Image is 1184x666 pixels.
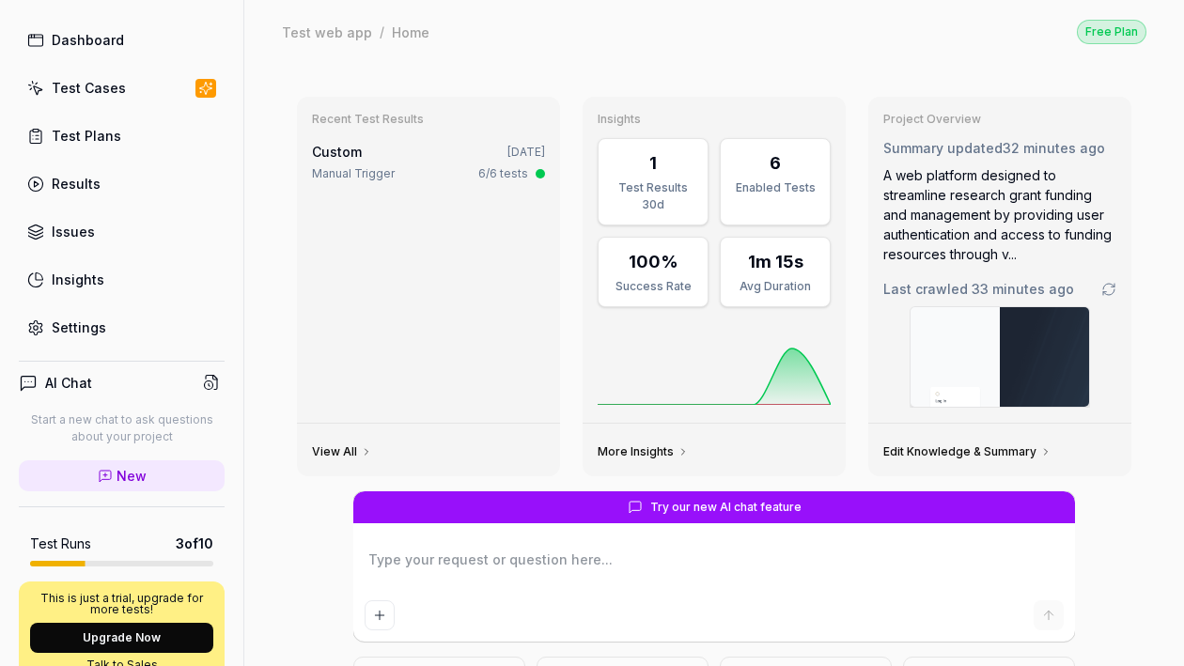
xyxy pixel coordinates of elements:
div: 6/6 tests [478,165,528,182]
h3: Recent Test Results [312,112,545,127]
div: Success Rate [610,278,696,295]
button: Upgrade Now [30,623,213,653]
div: Home [392,23,429,41]
div: 100% [629,249,678,274]
a: Issues [19,213,225,250]
h3: Project Overview [883,112,1116,127]
img: Screenshot [911,307,1089,407]
h5: Test Runs [30,535,91,552]
div: Test Cases [52,78,126,98]
div: 6 [770,150,781,176]
div: Test Results 30d [610,179,696,213]
div: Dashboard [52,30,124,50]
p: This is just a trial, upgrade for more tests! [30,593,213,615]
a: Results [19,165,225,202]
span: Summary updated [883,140,1003,156]
div: Free Plan [1077,20,1146,44]
a: Edit Knowledge & Summary [883,444,1052,459]
div: A web platform designed to streamline research grant funding and management by providing user aut... [883,165,1116,264]
h4: AI Chat [45,373,92,393]
span: Try our new AI chat feature [650,499,802,516]
div: Settings [52,318,106,337]
div: Manual Trigger [312,165,395,182]
p: Start a new chat to ask questions about your project [19,411,225,445]
div: Results [52,174,101,194]
a: Settings [19,309,225,346]
h3: Insights [598,112,831,127]
div: Insights [52,270,104,289]
a: Custom[DATE]Manual Trigger6/6 tests [308,138,549,186]
button: Free Plan [1077,19,1146,44]
div: Enabled Tests [732,179,818,196]
div: Issues [52,222,95,241]
div: / [380,23,384,41]
div: 1 [649,150,657,176]
a: Dashboard [19,22,225,58]
div: Test web app [282,23,372,41]
div: Avg Duration [732,278,818,295]
time: 33 minutes ago [972,281,1074,297]
span: New [117,466,147,486]
a: New [19,460,225,491]
a: Insights [19,261,225,298]
a: Test Plans [19,117,225,154]
time: 32 minutes ago [1003,140,1105,156]
time: [DATE] [507,145,545,159]
div: Test Plans [52,126,121,146]
span: Last crawled [883,279,1074,299]
button: Add attachment [365,600,395,630]
span: 3 of 10 [176,534,213,553]
a: Go to crawling settings [1101,282,1116,297]
div: 1m 15s [748,249,803,274]
a: Test Cases [19,70,225,106]
span: Custom [312,144,362,160]
a: More Insights [598,444,689,459]
a: View All [312,444,372,459]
